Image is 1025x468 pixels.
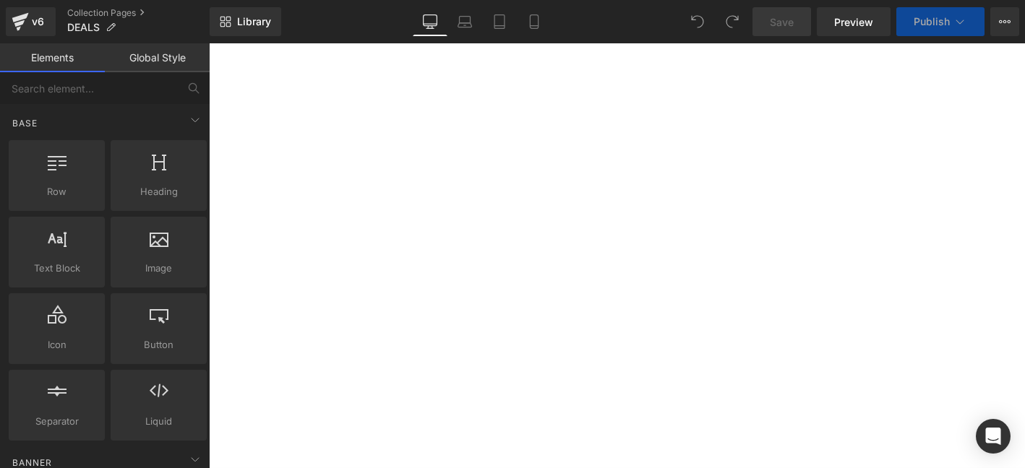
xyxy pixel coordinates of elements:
[482,7,517,36] a: Tablet
[13,184,100,199] span: Row
[67,22,100,33] span: DEALS
[210,7,281,36] a: New Library
[13,414,100,429] span: Separator
[817,7,891,36] a: Preview
[115,414,202,429] span: Liquid
[115,337,202,352] span: Button
[29,12,47,31] div: v6
[914,16,950,27] span: Publish
[6,7,56,36] a: v6
[718,7,747,36] button: Redo
[447,7,482,36] a: Laptop
[115,261,202,276] span: Image
[413,7,447,36] a: Desktop
[115,184,202,199] span: Heading
[105,43,210,72] a: Global Style
[770,14,794,30] span: Save
[517,7,552,36] a: Mobile
[834,14,873,30] span: Preview
[683,7,712,36] button: Undo
[11,116,39,130] span: Base
[990,7,1019,36] button: More
[976,419,1011,454] div: Open Intercom Messenger
[237,15,271,28] span: Library
[13,261,100,276] span: Text Block
[13,337,100,352] span: Icon
[896,7,985,36] button: Publish
[67,7,210,19] a: Collection Pages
